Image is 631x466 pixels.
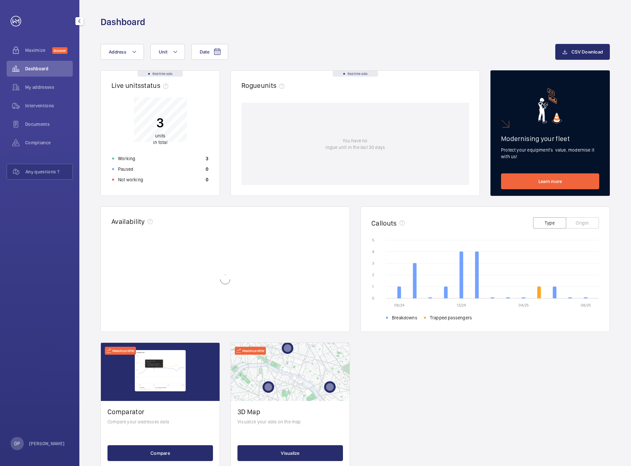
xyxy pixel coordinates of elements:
span: Dashboard [25,65,73,72]
p: Protect your equipment's value, modernise it with us! [501,147,599,160]
p: Paused [118,166,133,172]
text: 04/25 [519,303,529,307]
span: Breakdowns [392,314,417,321]
p: 0 [206,176,208,183]
text: 12/24 [457,303,466,307]
text: 08/24 [394,303,404,307]
img: marketing-card.svg [538,88,562,124]
button: Date [191,44,228,60]
button: CSV Download [555,44,610,60]
h2: Rogue [241,81,287,90]
text: 0 [372,296,374,301]
h2: Callouts [371,219,397,227]
p: DP [14,440,20,447]
span: Address [109,49,126,54]
span: Any questions ? [25,168,72,175]
text: 3 [372,261,374,266]
p: You have no rogue unit in the last 30 days [325,137,385,151]
p: Compare your addresses data [107,418,213,425]
button: Compare [107,445,213,461]
button: Type [533,217,566,229]
span: CSV Download [571,49,603,54]
p: [PERSON_NAME] [29,440,65,447]
div: Maximize offer [235,347,266,355]
h2: Availability [111,217,145,226]
h2: Modernising your fleet [501,134,599,143]
text: 1 [372,284,374,289]
span: Documents [25,121,73,127]
span: Trapped passengers [430,314,472,321]
span: Unit [159,49,167,54]
div: Real time data [333,71,378,77]
p: 3 [153,114,167,131]
button: Visualize [237,445,343,461]
p: 3 [206,155,208,162]
h2: Comparator [107,408,213,416]
button: Origin [566,217,599,229]
p: 0 [206,166,208,172]
text: 08/25 [581,303,591,307]
span: Discover [52,47,67,54]
span: Date [200,49,209,54]
span: Interventions [25,102,73,109]
div: Maximize offer [105,347,136,355]
span: units [155,133,166,138]
button: Unit [150,44,185,60]
span: status [141,81,171,90]
p: Working [118,155,135,162]
button: Address [101,44,144,60]
h1: Dashboard [101,16,145,28]
span: My addresses [25,84,73,90]
span: Maximize [25,47,52,54]
h2: 3D Map [237,408,343,416]
p: Visualize your data on the map [237,418,343,425]
p: Not working [118,176,143,183]
a: Learn more [501,173,599,189]
div: Real time data [138,71,183,77]
span: units [261,81,287,90]
text: 2 [372,272,374,277]
text: 5 [372,238,374,242]
p: in total [153,132,167,146]
text: 4 [372,249,374,254]
span: Compliance [25,139,73,146]
h2: Live units [111,81,171,90]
